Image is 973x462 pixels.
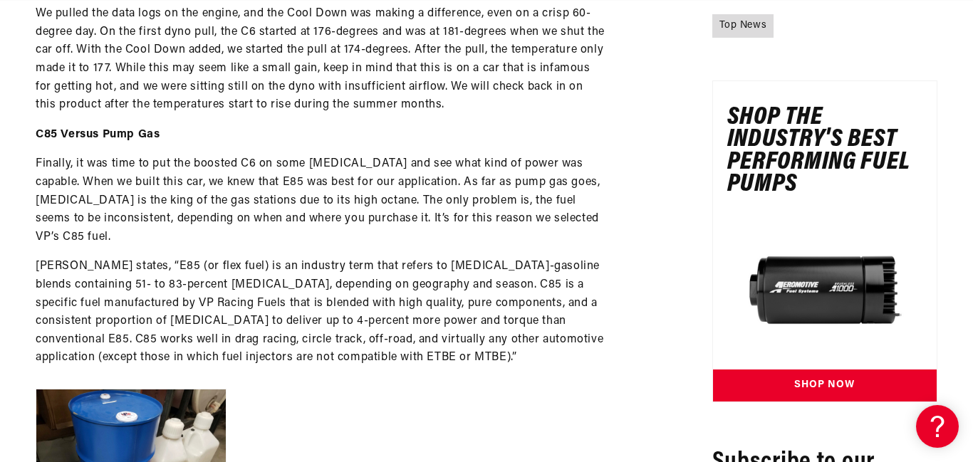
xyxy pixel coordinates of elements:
p: We pulled the data logs on the engine, and the Cool Down was making a difference, even on a crisp... [36,5,605,115]
h3: Shop the Industry's Best Performing Fuel Pumps [727,106,923,196]
p: [PERSON_NAME] states, “E85 (or flex fuel) is an industry term that refers to [MEDICAL_DATA]-gasol... [36,258,605,367]
a: Shop Now [713,369,937,401]
p: Finally, it was time to put the boosted C6 on some [MEDICAL_DATA] and see what kind of power was ... [36,155,605,246]
a: Top News [712,14,774,37]
strong: C85 Versus Pump Gas [36,129,160,140]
